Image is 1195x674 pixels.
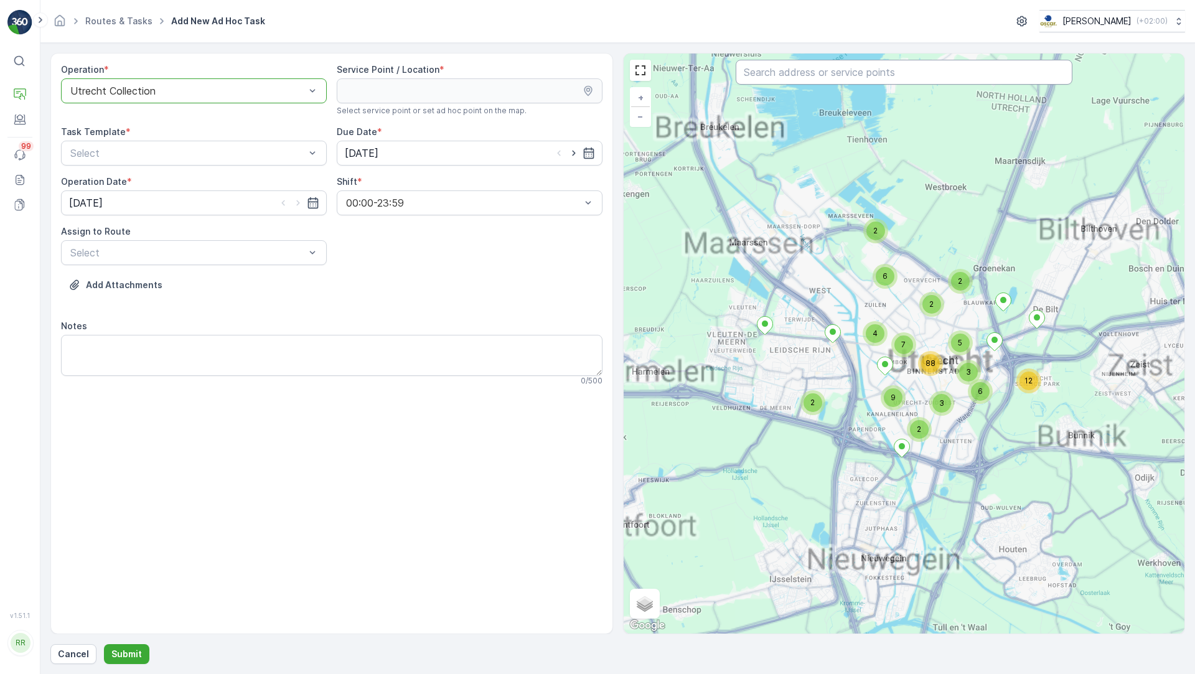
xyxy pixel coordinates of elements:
a: Routes & Tasks [85,16,152,26]
div: 3 [956,360,981,385]
p: ( +02:00 ) [1136,16,1168,26]
span: 3 [939,398,944,408]
span: 5 [958,338,962,347]
label: Shift [337,176,357,187]
p: Cancel [58,648,89,660]
span: 6 [978,386,983,396]
a: Zoom In [631,88,650,107]
button: Upload File [61,275,170,295]
label: Due Date [337,126,377,137]
p: 99 [21,141,31,151]
span: 2 [873,226,878,235]
a: View Fullscreen [631,61,650,80]
span: 88 [926,358,935,368]
p: Select [70,245,305,260]
p: [PERSON_NAME] [1062,15,1132,27]
span: 2 [929,299,934,309]
div: RR [11,633,30,653]
span: 12 [1024,376,1033,385]
a: Homepage [53,19,67,29]
span: 9 [891,393,896,402]
span: − [637,111,644,121]
span: Add New Ad Hoc Task [169,15,268,27]
span: v 1.51.1 [7,612,32,619]
span: + [638,92,644,103]
img: logo [7,10,32,35]
div: 2 [907,417,932,442]
a: Open this area in Google Maps (opens a new window) [627,617,668,634]
a: Layers [631,590,658,617]
p: Select [70,146,305,161]
span: 3 [966,367,971,377]
span: 2 [810,398,815,407]
label: Task Template [61,126,126,137]
p: 0 / 500 [581,376,602,386]
label: Notes [61,321,87,331]
img: Google [627,617,668,634]
div: 4 [863,321,888,346]
span: 4 [873,329,878,338]
div: 2 [948,269,973,294]
div: 6 [873,264,897,289]
label: Service Point / Location [337,64,439,75]
span: 7 [901,340,906,349]
div: 3 [929,391,954,416]
div: 2 [800,390,825,415]
div: 88 [918,351,943,376]
label: Assign to Route [61,226,131,236]
div: 2 [863,218,888,243]
a: 99 [7,143,32,167]
span: 2 [917,424,921,434]
img: basis-logo_rgb2x.png [1039,14,1057,28]
div: 9 [881,385,906,410]
input: dd/mm/yyyy [61,190,327,215]
p: Submit [111,648,142,660]
div: 5 [948,330,973,355]
a: Zoom Out [631,107,650,126]
input: dd/mm/yyyy [337,141,602,166]
button: RR [7,622,32,664]
input: Search address or service points [736,60,1072,85]
button: Cancel [50,644,96,664]
div: 2 [919,292,944,317]
label: Operation [61,64,104,75]
div: 6 [968,379,993,404]
button: Submit [104,644,149,664]
div: 12 [1016,368,1041,393]
button: [PERSON_NAME](+02:00) [1039,10,1185,32]
div: 7 [891,332,916,357]
p: Add Attachments [86,279,162,291]
span: Select service point or set ad hoc point on the map. [337,106,527,116]
span: 2 [958,276,962,286]
label: Operation Date [61,176,127,187]
span: 6 [883,271,888,281]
